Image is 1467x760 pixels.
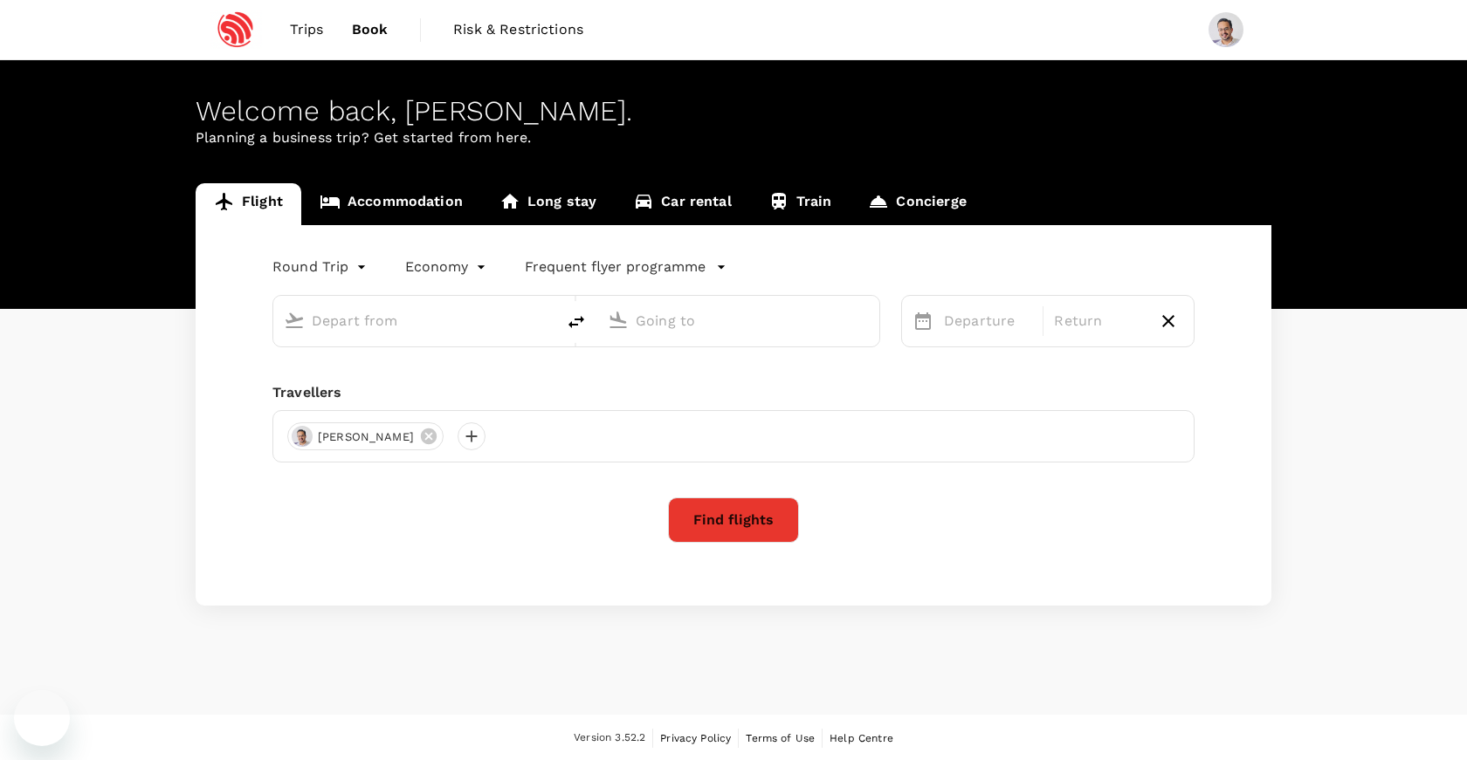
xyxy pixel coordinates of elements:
[453,19,583,40] span: Risk & Restrictions
[660,732,731,744] span: Privacy Policy
[196,183,301,225] a: Flight
[850,183,984,225] a: Concierge
[405,253,490,281] div: Economy
[196,127,1271,148] p: Planning a business trip? Get started from here.
[830,732,893,744] span: Help Centre
[746,729,815,748] a: Terms of Use
[352,19,389,40] span: Book
[301,183,481,225] a: Accommodation
[481,183,615,225] a: Long stay
[615,183,750,225] a: Car rental
[287,422,444,450] div: [PERSON_NAME]
[196,10,276,49] img: Espressif Systems Singapore Pte Ltd
[944,311,1032,332] p: Departure
[1054,311,1142,332] p: Return
[555,301,597,343] button: delete
[750,183,851,225] a: Train
[525,257,706,277] p: Frequent flyer programme
[830,729,893,748] a: Help Centre
[292,426,313,447] img: avatar-65f13242991d1.jpeg
[636,307,843,334] input: Going to
[525,257,727,277] button: Frequent flyer programme
[746,732,815,744] span: Terms of Use
[272,382,1195,403] div: Travellers
[14,690,70,746] iframe: Button to launch messaging window
[660,729,731,748] a: Privacy Policy
[312,307,519,334] input: Depart from
[1209,12,1243,47] img: Anant Raj Gupta
[307,428,424,446] span: [PERSON_NAME]
[290,19,324,40] span: Trips
[272,253,370,281] div: Round Trip
[196,95,1271,127] div: Welcome back , [PERSON_NAME] .
[574,729,645,747] span: Version 3.52.2
[668,497,799,543] button: Find flights
[543,318,547,322] button: Open
[867,318,871,322] button: Open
